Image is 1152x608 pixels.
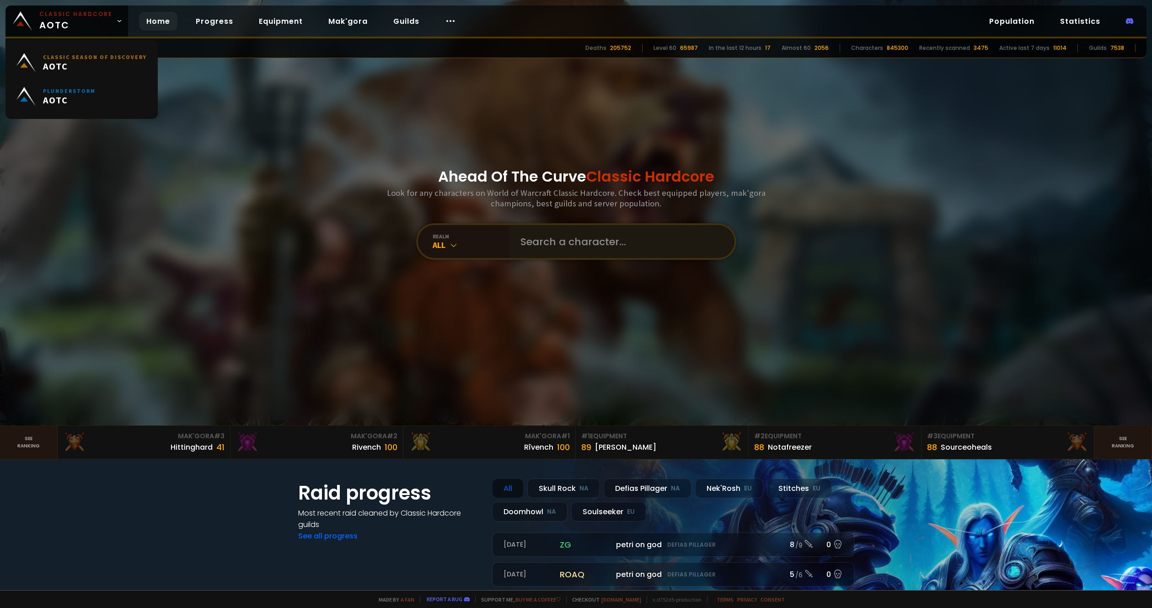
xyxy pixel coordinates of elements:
div: Defias Pillager [604,479,691,498]
a: Mak'Gora#2Rivench100 [230,426,403,459]
div: 845300 [887,44,908,52]
div: 89 [581,441,591,453]
div: All [433,240,509,250]
h3: Look for any characters on World of Warcraft Classic Hardcore. Check best equipped players, mak'g... [383,188,769,209]
a: PlunderstormAOTC [11,80,152,113]
small: NA [579,484,589,493]
small: NA [547,507,556,517]
a: Privacy [737,596,757,603]
div: 205752 [610,44,631,52]
div: All [492,479,524,498]
div: Active last 7 days [999,44,1050,52]
span: # 1 [561,431,570,441]
h1: Raid progress [298,479,481,507]
a: Seeranking [1094,426,1152,459]
a: [DATE]roaqpetri on godDefias Pillager5 /60 [492,562,854,586]
a: Classic HardcoreAOTC [5,5,128,37]
span: # 2 [754,431,765,441]
a: Terms [717,596,734,603]
a: Mak'Gora#1Rîvench100 [403,426,576,459]
small: Plunderstorm [43,87,96,94]
a: #3Equipment88Sourceoheals [922,426,1094,459]
a: Consent [761,596,785,603]
small: EU [744,484,752,493]
small: Classic Season of Discovery [43,54,147,60]
span: AOTC [43,94,96,106]
a: Population [982,12,1042,31]
div: 65987 [680,44,698,52]
a: Classic Season of DiscoveryAOTC [11,46,152,80]
a: Home [139,12,177,31]
div: [PERSON_NAME] [595,441,656,453]
div: Notafreezer [768,441,812,453]
div: Mak'Gora [236,431,397,441]
h4: Most recent raid cleaned by Classic Hardcore guilds [298,507,481,530]
span: AOTC [39,10,113,32]
a: Mak'Gora#3Hittinghard41 [58,426,230,459]
div: Soulseeker [571,502,646,522]
h1: Ahead Of The Curve [438,166,714,188]
div: Mak'Gora [409,431,570,441]
div: Equipment [754,431,916,441]
div: 88 [927,441,937,453]
a: Progress [188,12,241,31]
div: Level 60 [654,44,676,52]
span: # 3 [927,431,938,441]
a: #2Equipment88Notafreezer [749,426,922,459]
div: Hittinghard [171,441,213,453]
a: a fan [401,596,414,603]
a: Mak'gora [321,12,375,31]
a: [DATE]zgpetri on godDefias Pillager8 /90 [492,533,854,557]
span: Checkout [566,596,641,603]
a: Buy me a coffee [515,596,561,603]
span: # 3 [214,431,225,441]
div: realm [433,233,509,240]
a: See all progress [298,531,358,541]
small: Classic Hardcore [39,10,113,18]
a: Equipment [252,12,310,31]
div: Rivench [352,441,381,453]
a: [DOMAIN_NAME] [601,596,641,603]
a: #1Equipment89[PERSON_NAME] [576,426,749,459]
div: Sourceoheals [941,441,992,453]
small: NA [671,484,680,493]
span: # 1 [581,431,590,441]
div: 100 [557,441,570,453]
div: Mak'Gora [63,431,225,441]
input: Search a character... [515,225,723,258]
div: Characters [851,44,883,52]
a: Report a bug [427,596,462,603]
div: 88 [754,441,764,453]
span: Made by [373,596,414,603]
span: Classic Hardcore [586,166,714,187]
div: Nek'Rosh [695,479,763,498]
div: Recently scanned [919,44,970,52]
div: Equipment [581,431,743,441]
a: Statistics [1053,12,1108,31]
small: EU [627,507,635,517]
div: Doomhowl [492,502,568,522]
div: Stitches [767,479,832,498]
div: In the last 12 hours [709,44,761,52]
div: Equipment [927,431,1088,441]
div: 17 [765,44,771,52]
a: Guilds [386,12,427,31]
div: 3475 [974,44,988,52]
div: 41 [216,441,225,453]
div: Deaths [585,44,606,52]
div: 100 [385,441,397,453]
div: Guilds [1089,44,1107,52]
div: 11014 [1053,44,1066,52]
div: 7538 [1110,44,1124,52]
span: Support me, [475,596,561,603]
span: # 2 [387,431,397,441]
div: Rîvench [524,441,553,453]
span: AOTC [43,60,147,72]
div: Skull Rock [527,479,600,498]
div: 2056 [814,44,829,52]
div: Almost 60 [782,44,811,52]
small: EU [813,484,820,493]
span: v. d752d5 - production [647,596,702,603]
